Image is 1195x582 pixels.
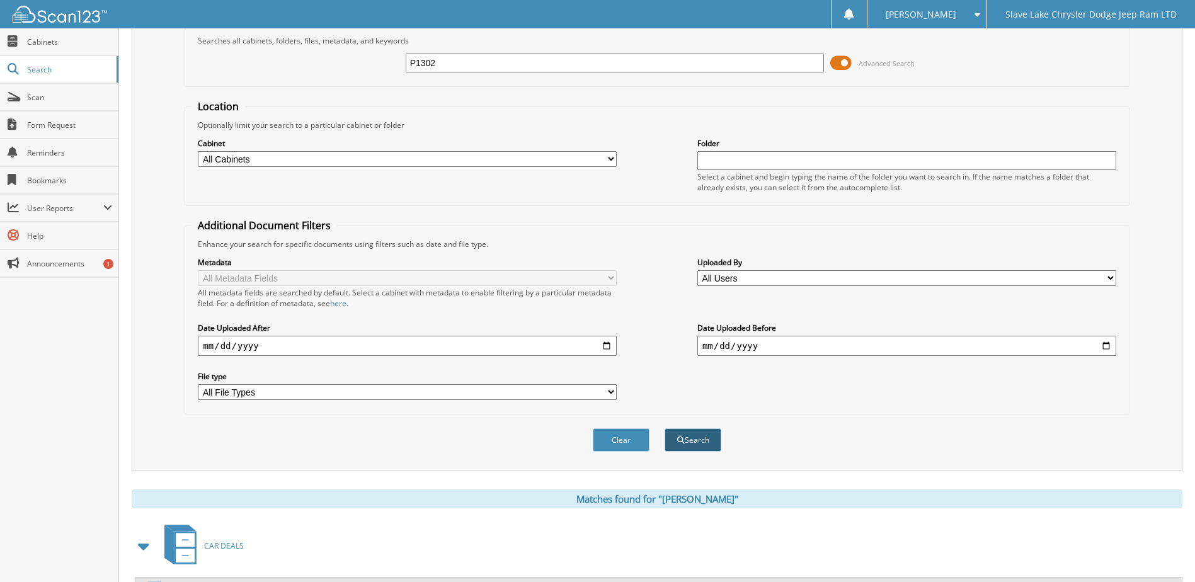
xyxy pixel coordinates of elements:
div: Enhance your search for specific documents using filters such as date and file type. [192,239,1122,249]
a: here [330,298,346,309]
div: Select a cabinet and begin typing the name of the folder you want to search in. If the name match... [697,171,1116,193]
a: CAR DEALS [157,521,244,571]
button: Search [665,428,721,452]
div: All metadata fields are searched by default. Select a cabinet with metadata to enable filtering b... [198,287,617,309]
span: Announcements [27,258,112,269]
legend: Additional Document Filters [192,219,337,232]
span: Cabinets [27,37,112,47]
input: start [198,336,617,356]
label: Folder [697,138,1116,149]
div: Optionally limit your search to a particular cabinet or folder [192,120,1122,130]
button: Clear [593,428,649,452]
div: Matches found for "[PERSON_NAME]" [132,489,1182,508]
label: Uploaded By [697,257,1116,268]
label: Date Uploaded After [198,322,617,333]
label: File type [198,371,617,382]
span: Help [27,231,112,241]
span: Reminders [27,147,112,158]
label: Metadata [198,257,617,268]
span: User Reports [27,203,103,214]
span: Search [27,64,110,75]
img: scan123-logo-white.svg [13,6,107,23]
label: Date Uploaded Before [697,322,1116,333]
span: Form Request [27,120,112,130]
span: Slave Lake Chrysler Dodge Jeep Ram LTD [1005,11,1177,18]
span: CAR DEALS [204,540,244,551]
div: 1 [103,259,113,269]
span: [PERSON_NAME] [886,11,956,18]
label: Cabinet [198,138,617,149]
span: Scan [27,92,112,103]
div: Searches all cabinets, folders, files, metadata, and keywords [192,35,1122,46]
legend: Location [192,100,245,113]
span: Bookmarks [27,175,112,186]
input: end [697,336,1116,356]
span: Advanced Search [859,59,915,68]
